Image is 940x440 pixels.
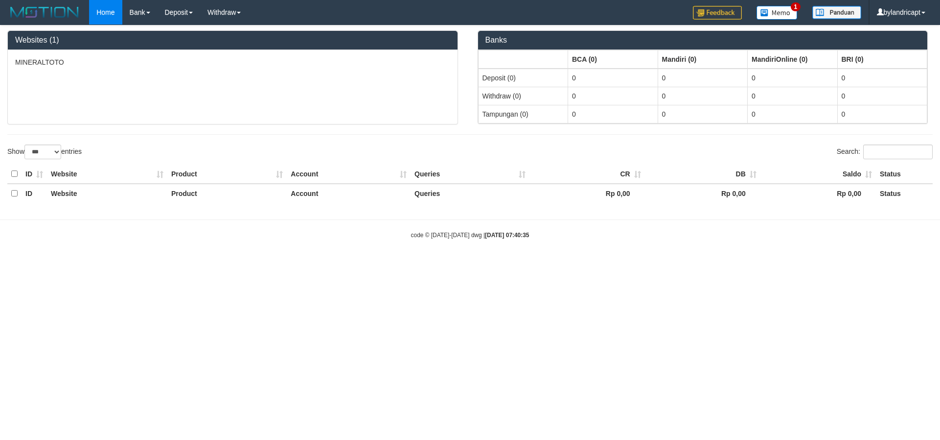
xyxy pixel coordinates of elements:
th: Status [876,184,933,203]
th: Rp 0,00 [760,184,876,203]
th: Group: activate to sort column ascending [748,50,838,69]
td: 0 [748,105,838,123]
input: Search: [863,145,933,159]
td: 0 [748,87,838,105]
td: Deposit (0) [478,69,568,87]
img: Button%20Memo.svg [757,6,798,20]
label: Search: [837,145,933,159]
th: Group: activate to sort column ascending [837,50,927,69]
td: 0 [658,105,748,123]
label: Show entries [7,145,82,159]
th: Queries [411,184,529,203]
th: Account [287,184,411,203]
td: 0 [748,69,838,87]
strong: [DATE] 07:40:35 [485,232,529,239]
th: Website [47,184,167,203]
th: Saldo [760,165,876,184]
th: Status [876,165,933,184]
th: DB [645,165,760,184]
td: 0 [837,87,927,105]
td: Tampungan (0) [478,105,568,123]
h3: Banks [485,36,920,45]
img: Feedback.jpg [693,6,742,20]
td: 0 [658,87,748,105]
small: code © [DATE]-[DATE] dwg | [411,232,529,239]
p: MINERALTOTO [15,57,450,67]
th: Account [287,165,411,184]
td: 0 [568,105,658,123]
td: 0 [568,87,658,105]
th: Product [167,184,287,203]
td: 0 [568,69,658,87]
th: Queries [411,165,529,184]
select: Showentries [24,145,61,159]
th: Group: activate to sort column ascending [658,50,748,69]
td: Withdraw (0) [478,87,568,105]
th: CR [529,165,645,184]
img: MOTION_logo.png [7,5,82,20]
span: 1 [791,2,801,11]
td: 0 [837,105,927,123]
th: Rp 0,00 [529,184,645,203]
td: 0 [658,69,748,87]
img: panduan.png [812,6,861,19]
th: Rp 0,00 [645,184,760,203]
th: ID [22,165,47,184]
th: Product [167,165,287,184]
th: ID [22,184,47,203]
h3: Websites (1) [15,36,450,45]
td: 0 [837,69,927,87]
th: Group: activate to sort column ascending [478,50,568,69]
th: Website [47,165,167,184]
th: Group: activate to sort column ascending [568,50,658,69]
